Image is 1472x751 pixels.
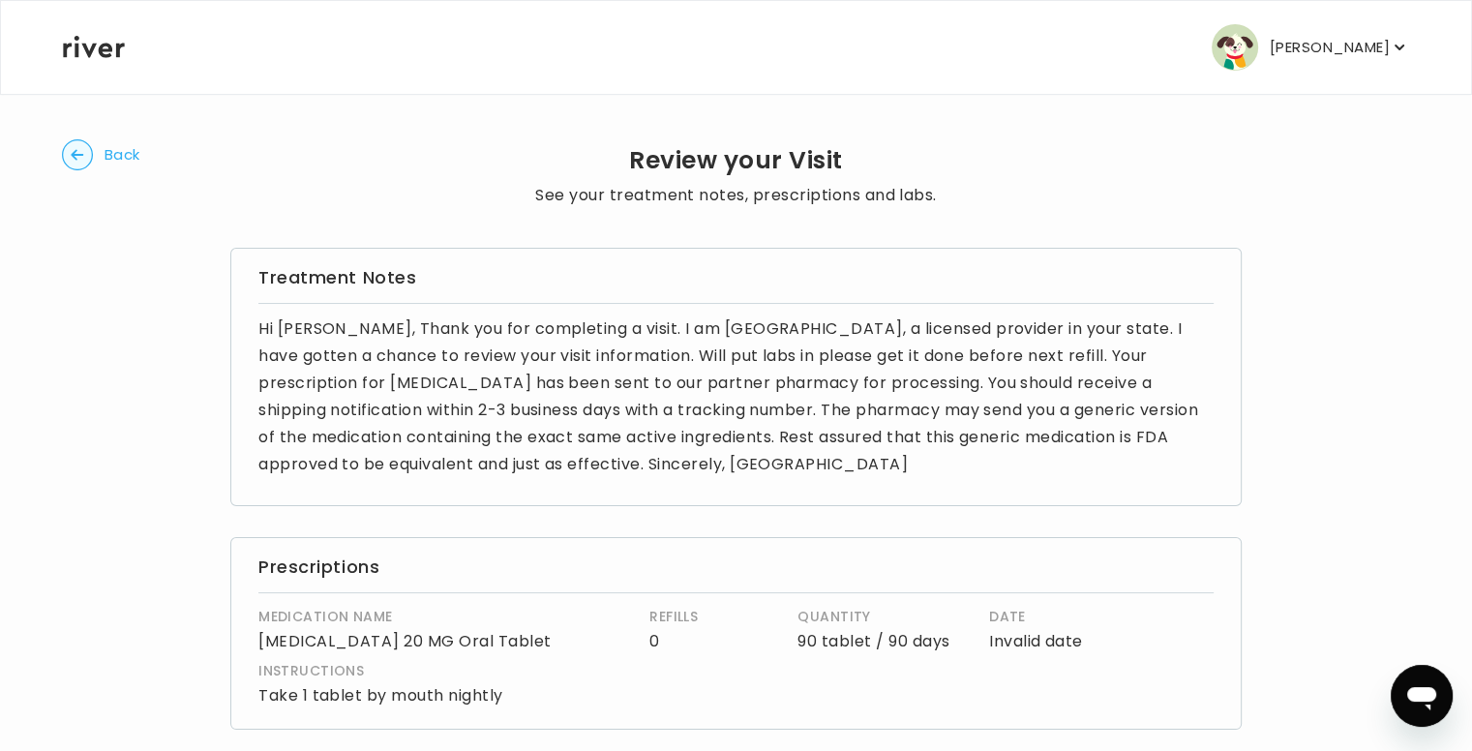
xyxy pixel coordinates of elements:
[258,605,630,628] h4: MEDICATION NAME
[258,682,1118,709] p: Take 1 tablet by mouth nightly
[797,605,970,628] h4: QUANTITY
[105,141,140,168] span: Back
[1212,24,1409,71] button: user avatar[PERSON_NAME]
[989,628,1118,655] p: Invalid date
[649,628,778,655] p: 0
[258,659,1118,682] h4: INSTRUCTIONS
[258,628,630,655] p: [MEDICAL_DATA] 20 MG Oral Tablet
[62,139,140,170] button: Back
[797,628,970,655] p: 90 tablet / 90 days
[989,605,1118,628] h4: DATE
[258,554,1214,581] h3: Prescriptions
[1391,665,1453,727] iframe: Button to launch messaging window
[1270,34,1390,61] p: [PERSON_NAME]
[258,264,1214,291] h3: Treatment Notes
[258,315,1214,478] p: Hi [PERSON_NAME], Thank you for completing a visit. I am [GEOGRAPHIC_DATA], a licensed provider i...
[649,605,778,628] h4: REFILLS
[535,182,937,209] p: See your treatment notes, prescriptions and labs.
[535,147,937,174] h2: Review your Visit
[1212,24,1258,71] img: user avatar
